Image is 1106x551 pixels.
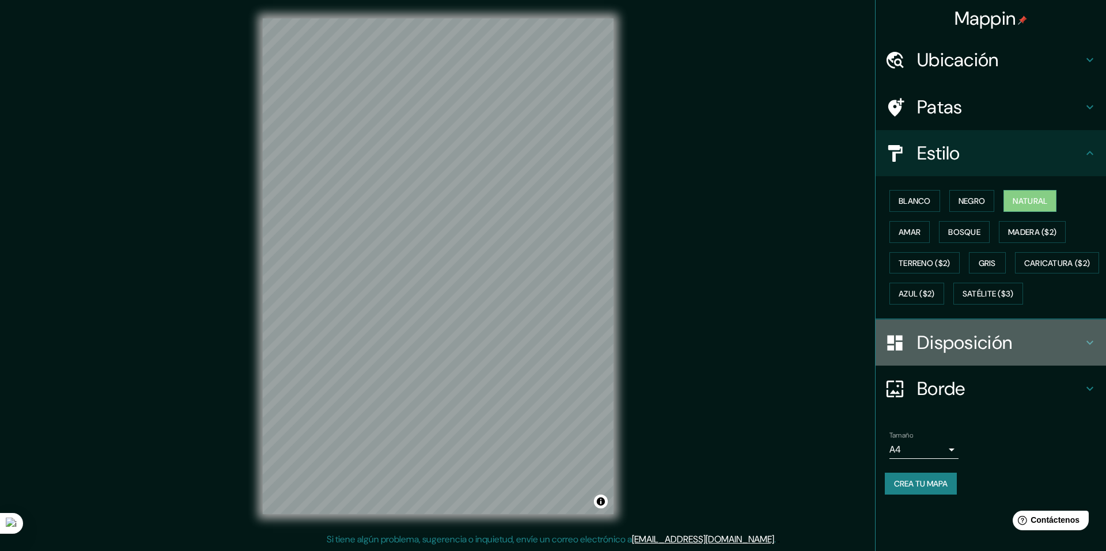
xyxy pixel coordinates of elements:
[917,141,960,165] font: Estilo
[939,221,990,243] button: Bosque
[263,18,613,514] canvas: Mapa
[327,533,632,545] font: Si tiene algún problema, sugerencia o inquietud, envíe un correo electrónico a
[876,84,1106,130] div: Patas
[1008,227,1056,237] font: Madera ($2)
[948,227,980,237] font: Bosque
[963,289,1014,299] font: Satélite ($3)
[876,130,1106,176] div: Estilo
[1003,190,1056,212] button: Natural
[899,227,921,237] font: Amar
[776,533,778,545] font: .
[1003,506,1093,538] iframe: Lanzador de widgets de ayuda
[889,221,930,243] button: Amar
[899,258,950,268] font: Terreno ($2)
[979,258,996,268] font: Gris
[955,6,1016,31] font: Mappin
[885,473,957,495] button: Crea tu mapa
[999,221,1066,243] button: Madera ($2)
[889,431,913,440] font: Tamaño
[632,533,774,545] a: [EMAIL_ADDRESS][DOMAIN_NAME]
[1024,258,1090,268] font: Caricatura ($2)
[889,443,901,455] font: A4
[594,495,608,508] button: Activar o desactivar atribución
[1013,196,1047,206] font: Natural
[894,478,948,489] font: Crea tu mapa
[889,252,960,274] button: Terreno ($2)
[953,283,1023,305] button: Satélite ($3)
[959,196,986,206] font: Negro
[969,252,1006,274] button: Gris
[774,533,776,545] font: .
[917,377,965,401] font: Borde
[889,190,940,212] button: Blanco
[876,320,1106,366] div: Disposición
[889,283,944,305] button: Azul ($2)
[899,289,935,299] font: Azul ($2)
[876,366,1106,412] div: Borde
[917,48,999,72] font: Ubicación
[917,330,1012,355] font: Disposición
[1015,252,1100,274] button: Caricatura ($2)
[876,37,1106,83] div: Ubicación
[778,533,780,545] font: .
[899,196,931,206] font: Blanco
[949,190,995,212] button: Negro
[917,95,963,119] font: Patas
[889,440,959,459] div: A4
[1018,16,1027,25] img: pin-icon.png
